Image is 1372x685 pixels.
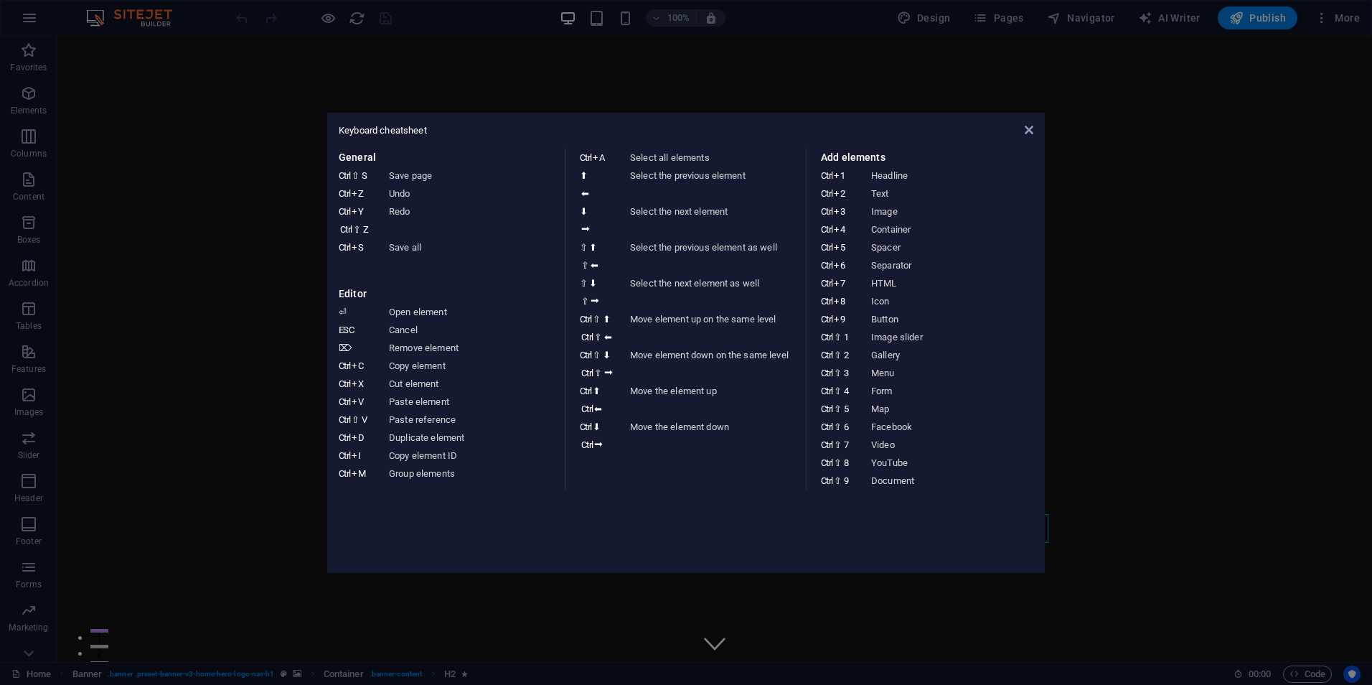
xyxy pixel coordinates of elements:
[821,296,832,307] i: Ctrl
[821,368,832,378] i: Ctrl
[33,593,51,597] button: 1
[594,332,602,342] i: ⇧
[389,447,558,465] dd: Copy element ID
[591,296,600,307] i: ⮕
[603,314,611,325] i: ⬆
[630,238,799,274] dd: Select the previous element as well
[580,421,591,432] i: Ctrl
[630,202,799,238] dd: Select the next element
[821,242,832,253] i: Ctrl
[834,421,842,432] i: ⇧
[834,278,845,289] i: 7
[871,292,1040,310] dd: Icon
[871,400,1040,418] dd: Map
[593,350,601,360] i: ⇧
[844,475,848,486] i: 9
[352,450,360,461] i: I
[630,310,799,346] dd: Move element up on the same level
[352,206,363,217] i: Y
[594,368,602,378] i: ⇧
[339,188,350,199] i: Ctrl
[339,396,350,407] i: Ctrl
[589,242,597,253] i: ⬆
[821,332,832,342] i: Ctrl
[821,278,832,289] i: Ctrl
[581,368,593,378] i: Ctrl
[821,149,1033,167] h3: Add elements
[844,404,848,414] i: 5
[580,152,591,163] i: Ctrl
[593,421,601,432] i: ⬇
[834,260,845,271] i: 6
[339,360,350,371] i: Ctrl
[593,152,604,163] i: A
[389,185,558,202] dd: Undo
[603,350,611,360] i: ⬇
[871,185,1040,202] dd: Text
[581,404,593,414] i: Ctrl
[821,457,832,468] i: Ctrl
[580,350,591,360] i: Ctrl
[871,167,1040,185] dd: Headline
[352,188,363,199] i: Z
[594,439,603,450] i: ⮕
[834,188,845,199] i: 2
[580,278,588,289] i: ⇧
[339,342,352,353] i: ⌦
[389,393,558,411] dd: Paste element
[591,260,598,271] i: ⬅
[834,332,842,342] i: ⇧
[340,224,352,235] i: Ctrl
[389,321,558,339] dd: Cancel
[834,296,845,307] i: 8
[581,260,589,271] i: ⇧
[630,346,799,382] dd: Move element down on the same level
[339,450,350,461] i: Ctrl
[389,238,558,256] dd: Save all
[353,224,361,235] i: ⇧
[821,475,832,486] i: Ctrl
[834,439,842,450] i: ⇧
[352,396,363,407] i: V
[362,414,367,425] i: V
[871,472,1040,490] dd: Document
[581,332,593,342] i: Ctrl
[339,242,350,253] i: Ctrl
[871,310,1040,328] dd: Button
[389,303,558,321] dd: Open element
[352,242,363,253] i: S
[339,325,354,335] i: ESC
[844,421,848,432] i: 6
[352,468,365,479] i: M
[352,170,360,181] i: ⇧
[581,439,593,450] i: Ctrl
[821,206,832,217] i: Ctrl
[580,314,591,325] i: Ctrl
[834,457,842,468] i: ⇧
[339,378,350,389] i: Ctrl
[871,220,1040,238] dd: Container
[630,149,799,167] dd: Select all elements
[339,170,350,181] i: Ctrl
[589,278,597,289] i: ⬇
[580,206,588,217] i: ⬇
[821,439,832,450] i: Ctrl
[339,206,350,217] i: Ctrl
[630,418,799,454] dd: Move the element down
[630,274,799,310] dd: Select the next element as well
[821,404,832,414] i: Ctrl
[581,224,591,235] i: ⮕
[581,296,589,307] i: ⇧
[352,378,363,389] i: X
[339,285,551,303] h3: Editor
[630,167,799,202] dd: Select the previous element
[339,414,350,425] i: Ctrl
[834,242,845,253] i: 5
[834,475,842,486] i: ⇧
[389,465,558,483] dd: Group elements
[844,350,848,360] i: 2
[834,206,845,217] i: 3
[604,332,612,342] i: ⬅
[339,149,551,167] h3: General
[630,382,799,418] dd: Move the element up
